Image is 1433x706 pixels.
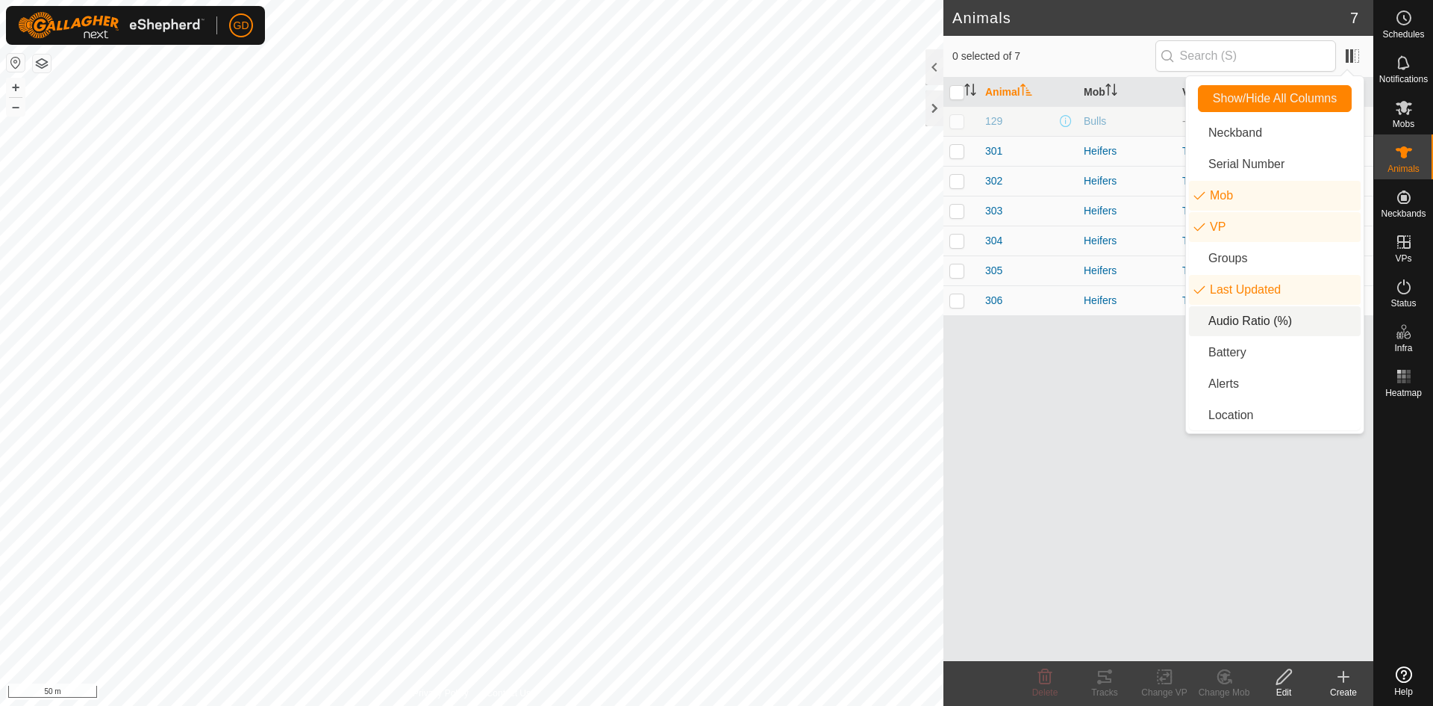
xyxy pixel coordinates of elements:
a: Contact Us [487,687,531,700]
span: Heatmap [1385,388,1422,397]
span: GD [234,18,249,34]
th: Mob [1078,78,1176,107]
span: Status [1390,299,1416,308]
div: Edit [1254,686,1314,699]
span: 301 [985,143,1002,159]
span: Animals [1387,164,1420,173]
span: 305 [985,263,1002,279]
span: 7 [1350,7,1358,29]
span: 306 [985,293,1002,309]
span: Show/Hide All Columns [1213,92,1337,105]
p-sorticon: Activate to sort [1020,86,1032,98]
span: 304 [985,233,1002,249]
li: neckband.label.battery [1189,338,1361,368]
button: – [7,98,25,116]
span: VPs [1395,254,1411,263]
th: Animal [979,78,1078,107]
li: enum.columnList.lastUpdated [1189,275,1361,305]
a: TP01 [1182,235,1207,247]
span: 302 [985,173,1002,189]
li: mob.label.mob [1189,181,1361,211]
li: animal.label.alerts [1189,369,1361,399]
app-display-virtual-paddock-transition: - [1182,115,1186,127]
div: Change Mob [1194,686,1254,699]
a: Privacy Policy [413,687,469,700]
div: Heifers [1084,143,1170,159]
a: Help [1374,660,1433,702]
span: Schedules [1382,30,1424,39]
span: 303 [985,203,1002,219]
a: TP01 [1182,175,1207,187]
span: Mobs [1393,120,1414,128]
li: neckband.label.title [1189,118,1361,148]
p-sorticon: Activate to sort [1105,86,1117,98]
span: Notifications [1379,75,1428,84]
div: Heifers [1084,293,1170,309]
p-sorticon: Activate to sort [964,86,976,98]
button: Map Layers [33,55,51,72]
li: common.btn.groups [1189,244,1361,273]
span: Infra [1394,344,1412,353]
span: Neckbands [1381,209,1426,218]
span: 129 [985,114,1002,129]
li: common.label.location [1189,400,1361,430]
h2: Animals [952,9,1350,27]
a: TP01 [1182,145,1207,157]
button: + [7,78,25,96]
img: Gallagher Logo [18,12,205,39]
button: Show/Hide All Columns [1198,85,1352,112]
input: Search (S) [1155,40,1336,72]
div: Tracks [1075,686,1134,699]
a: TP01 [1182,294,1207,306]
span: Delete [1032,687,1058,698]
a: TP01 [1182,205,1207,217]
th: VP [1176,78,1275,107]
div: Bulls [1084,114,1170,129]
div: Heifers [1084,233,1170,249]
div: Create [1314,686,1373,699]
li: neckband.label.serialNumber [1189,149,1361,179]
a: TP01 [1182,264,1207,276]
div: Heifers [1084,263,1170,279]
span: Help [1394,687,1413,696]
li: vp.label.vp [1189,212,1361,242]
div: Heifers [1084,173,1170,189]
li: enum.columnList.audioRatio [1189,306,1361,336]
div: Heifers [1084,203,1170,219]
button: Reset Map [7,54,25,72]
span: 0 selected of 7 [952,49,1155,64]
div: Change VP [1134,686,1194,699]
